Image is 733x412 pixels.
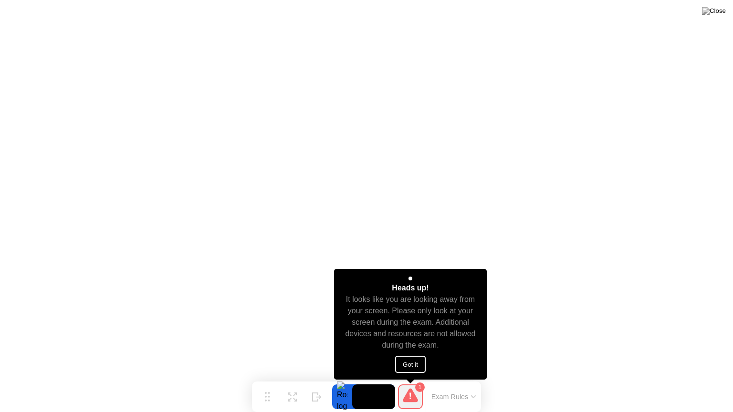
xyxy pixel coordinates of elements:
button: Got it [395,356,426,373]
div: It looks like you are looking away from your screen. Please only look at your screen during the e... [343,294,479,351]
button: Exam Rules [429,392,479,401]
img: Close [702,7,726,15]
div: Heads up! [392,282,429,294]
div: 1 [415,382,425,392]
